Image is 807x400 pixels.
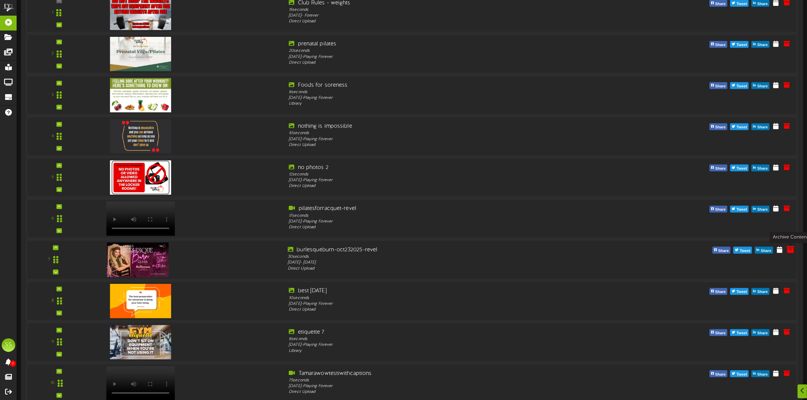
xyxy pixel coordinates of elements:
[10,360,16,367] span: 0
[735,330,748,337] span: Tweet
[289,19,599,24] div: Direct Upload
[730,165,749,171] button: Tweet
[730,329,749,336] button: Tweet
[289,123,599,130] div: nothing is impossible
[751,206,769,212] button: Share
[735,165,748,172] span: Tweet
[756,165,769,172] span: Share
[709,206,727,212] button: Share
[289,225,599,230] div: Direct Upload
[289,336,599,342] div: 8 seconds
[709,329,727,336] button: Share
[751,41,769,48] button: Share
[110,325,171,359] img: 68edd4b8-0775-44b3-a2f4-797ac512d90cgymetiquette7.jpeg
[709,41,727,48] button: Share
[730,288,749,295] button: Tweet
[756,124,769,131] span: Share
[289,307,599,313] div: Direct Upload
[289,48,599,54] div: 20 seconds
[714,165,727,172] span: Share
[709,288,727,295] button: Share
[289,89,599,95] div: 8 seconds
[735,206,748,213] span: Tweet
[289,219,599,225] div: [DATE] - Playing Forever
[717,247,730,254] span: Share
[733,247,752,253] button: Tweet
[735,371,748,378] span: Tweet
[289,142,599,148] div: Direct Upload
[289,287,599,295] div: best [DATE]
[756,41,769,49] span: Share
[751,165,769,171] button: Share
[289,213,599,218] div: 17 seconds
[714,124,727,131] span: Share
[756,288,769,296] span: Share
[751,371,769,377] button: Share
[289,7,599,13] div: 15 seconds
[735,41,748,49] span: Tweet
[289,183,599,189] div: Direct Upload
[709,82,727,89] button: Share
[289,13,599,19] div: [DATE] - Forever
[730,82,749,89] button: Tweet
[288,254,601,260] div: 30 seconds
[289,301,599,307] div: [DATE] - Playing Forever
[289,377,599,383] div: 75 seconds
[735,124,748,131] span: Tweet
[760,247,773,254] span: Share
[730,371,749,377] button: Tweet
[714,371,727,378] span: Share
[730,41,749,48] button: Tweet
[289,389,599,395] div: Direct Upload
[751,82,769,89] button: Share
[289,295,599,301] div: 10 seconds
[110,160,171,194] img: a820b4b0-a784-4475-b23d-8b84db1e21ce.jpg
[739,247,752,254] span: Tweet
[289,177,599,183] div: [DATE] - Playing Forever
[714,41,727,49] span: Share
[110,37,171,71] img: 10f30fbc-7622-4cab-b1d6-e24d978796ae.jpg
[712,247,731,253] button: Share
[289,172,599,177] div: 12 seconds
[756,206,769,213] span: Share
[289,101,599,107] div: Library
[110,78,171,112] img: 933dd9f4-81d3-4dff-9eba-f86394d0f53dfoodsforsoreness.jpg
[751,288,769,295] button: Share
[751,123,769,130] button: Share
[289,329,599,336] div: etiquette 7
[289,348,599,354] div: Library
[756,83,769,90] span: Share
[289,205,599,213] div: pilatesforracquet-revel
[730,123,749,130] button: Tweet
[52,216,54,222] div: 6
[289,130,599,136] div: 10 seconds
[755,247,773,253] button: Share
[52,339,54,345] div: 9
[288,266,601,272] div: Direct Upload
[709,165,727,171] button: Share
[751,329,769,336] button: Share
[730,206,749,212] button: Tweet
[289,40,599,48] div: prenatal pilates
[110,284,171,318] img: 3c0f4dc2-b3cf-4c73-b5df-c18028fee3c6bestprepfortomorrow-besttoday.jpg
[714,83,727,90] span: Share
[107,243,168,277] img: faa6f3ca-0530-4a8b-b9e0-cba1e70feb24.jpg
[714,330,727,337] span: Share
[51,380,55,386] div: 10
[289,81,599,89] div: Foods for soreness
[289,342,599,348] div: [DATE] - Playing Forever
[289,136,599,142] div: [DATE] - Playing Forever
[709,371,727,377] button: Share
[756,371,769,378] span: Share
[289,95,599,101] div: [DATE] - Playing Forever
[288,246,601,254] div: burlesqueburn-oct232025-revel
[288,260,601,266] div: [DATE] - [DATE]
[289,164,599,171] div: no photos 2
[289,383,599,389] div: [DATE] - Playing Forever
[714,206,727,213] span: Share
[756,330,769,337] span: Share
[289,54,599,60] div: [DATE] - Playing Forever
[735,288,748,296] span: Tweet
[2,338,15,352] div: SS
[735,83,748,90] span: Tweet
